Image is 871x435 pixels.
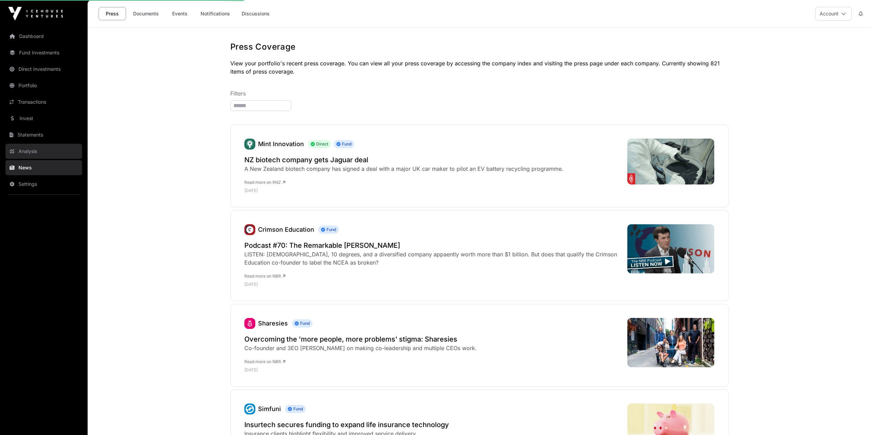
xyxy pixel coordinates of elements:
[244,404,255,414] a: Simfuni
[196,7,234,20] a: Notifications
[244,404,255,414] img: Simfuni-favicon.svg
[258,226,314,233] a: Crimson Education
[5,29,82,44] a: Dashboard
[244,420,449,430] a: Insurtech secures funding to expand life insurance technology
[5,144,82,159] a: Analysis
[230,89,729,98] p: Filters
[244,224,255,235] img: unnamed.jpg
[5,45,82,60] a: Fund Investments
[244,224,255,235] a: Crimson Education
[258,405,281,412] a: Simfuni
[258,140,304,148] a: Mint Innovation
[627,318,715,367] img: Sharesies-co-founders_4407.jpeg
[292,319,312,328] span: Fund
[627,139,715,184] img: 4K2DXWV_687835b9ce478d6e7495c317_Mint_2_jpg.png
[258,320,288,327] a: Sharesies
[5,127,82,142] a: Statements
[837,402,871,435] iframe: Chat Widget
[244,334,477,344] a: Overcoming the 'more people, more problems' stigma: Sharesies
[244,273,285,279] a: Read more on NBR
[318,226,339,234] span: Fund
[244,139,255,150] a: Mint Innovation
[334,140,354,148] span: Fund
[244,188,563,193] p: [DATE]
[237,7,274,20] a: Discussions
[166,7,193,20] a: Events
[815,7,852,21] button: Account
[5,78,82,93] a: Portfolio
[308,140,331,148] span: Direct
[244,165,563,173] div: A New Zealand biotech company has signed a deal with a major UK car maker to pilot an EV battery ...
[244,282,620,287] p: [DATE]
[244,318,255,329] a: Sharesies
[244,359,285,364] a: Read more on NBR
[244,241,620,250] a: Podcast #70: The Remarkable [PERSON_NAME]
[244,318,255,329] img: sharesies_logo.jpeg
[230,59,729,76] p: View your portfolio's recent press coverage. You can view all your press coverage by accessing th...
[5,111,82,126] a: Invest
[5,94,82,110] a: Transactions
[5,160,82,175] a: News
[230,41,729,52] h1: Press Coverage
[244,250,620,267] div: LISTEN: [DEMOGRAPHIC_DATA], 10 degrees, and a diversified company appaently worth more than $1 bi...
[5,177,82,192] a: Settings
[99,7,126,20] a: Press
[244,139,255,150] img: Mint.svg
[285,405,306,413] span: Fund
[244,367,477,373] p: [DATE]
[627,224,715,273] img: NBRP-Episode-70-Jamie-Beaton-LEAD-GIF.gif
[244,344,477,352] div: Co-founder and 3EO [PERSON_NAME] on making co-leadership and multiple CEOs work.
[244,180,285,185] a: Read more on RNZ
[244,155,563,165] a: NZ biotech company gets Jaguar deal
[5,62,82,77] a: Direct Investments
[8,7,63,21] img: Icehouse Ventures Logo
[129,7,163,20] a: Documents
